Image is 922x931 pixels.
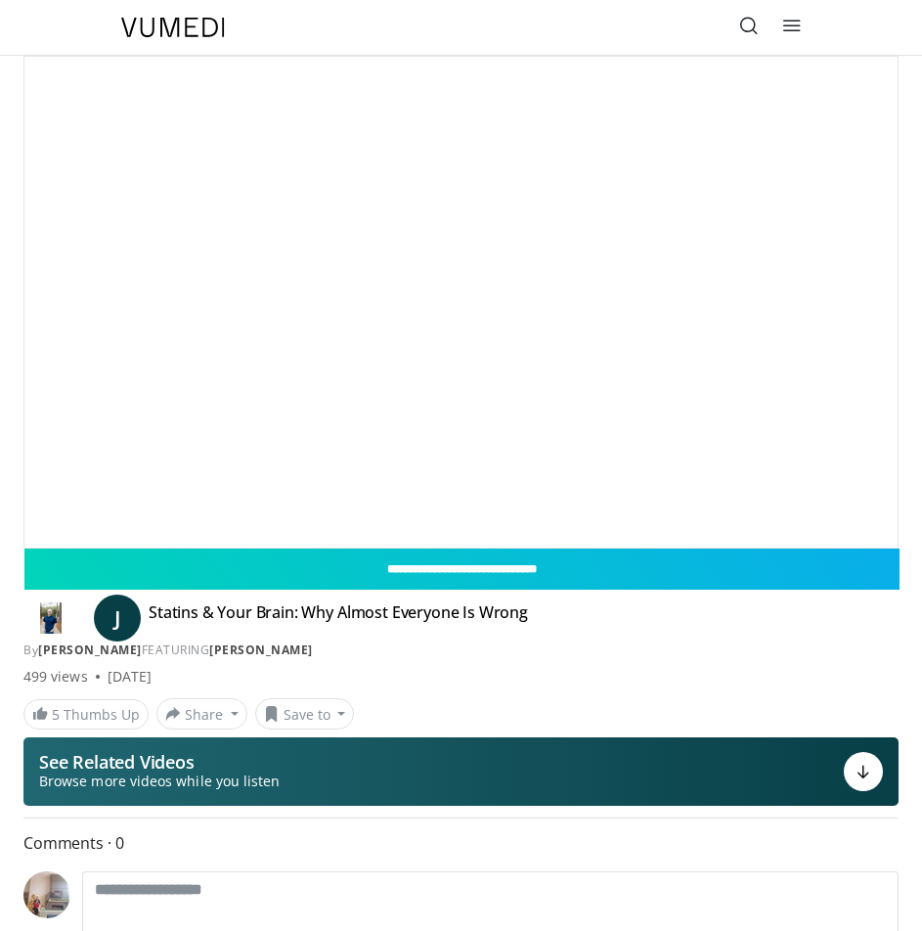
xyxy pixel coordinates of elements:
[39,752,280,772] p: See Related Videos
[149,602,528,634] h4: Statins & Your Brain: Why Almost Everyone Is Wrong
[23,602,78,634] img: Dr. Jordan Rennicke
[255,698,355,730] button: Save to
[23,830,899,856] span: Comments 0
[156,698,247,730] button: Share
[108,667,152,687] div: [DATE]
[94,595,141,642] a: J
[23,642,899,659] div: By FEATURING
[52,705,60,724] span: 5
[209,642,313,658] a: [PERSON_NAME]
[24,57,898,548] video-js: Video Player
[38,642,142,658] a: [PERSON_NAME]
[23,667,88,687] span: 499 views
[39,772,280,791] span: Browse more videos while you listen
[23,737,899,806] button: See Related Videos Browse more videos while you listen
[121,18,225,37] img: VuMedi Logo
[23,699,149,730] a: 5 Thumbs Up
[23,871,70,918] img: Avatar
